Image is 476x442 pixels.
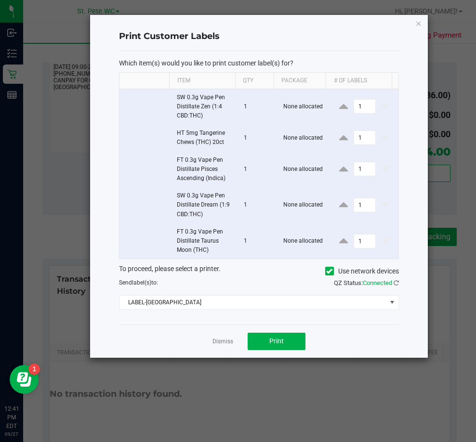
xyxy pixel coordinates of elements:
th: Package [274,73,326,89]
td: 1 [238,152,278,188]
span: Send to: [119,279,158,286]
span: LABEL-[GEOGRAPHIC_DATA] [119,296,386,309]
h4: Print Customer Labels [119,30,398,43]
th: # of labels [326,73,391,89]
p: Which item(s) would you like to print customer label(s) for? [119,59,398,67]
label: Use network devices [325,266,399,276]
td: None allocated [278,187,331,223]
td: None allocated [278,152,331,188]
td: None allocated [278,89,331,125]
span: label(s) [132,279,151,286]
td: 1 [238,223,278,259]
td: FT 0.3g Vape Pen Distillate Pisces Ascending (Indica) [171,152,238,188]
td: SW 0.3g Vape Pen Distillate Dream (1:9 CBD:THC) [171,187,238,223]
td: FT 0.3g Vape Pen Distillate Taurus Moon (THC) [171,223,238,259]
iframe: Resource center unread badge [28,364,40,375]
button: Print [248,333,305,350]
iframe: Resource center [10,365,39,394]
span: QZ Status: [334,279,399,286]
a: Dismiss [212,338,233,346]
span: Print [269,337,284,345]
span: Connected [363,279,392,286]
td: 1 [238,89,278,125]
td: HT 5mg Tangerine Chews (THC) 20ct [171,125,238,151]
td: 1 [238,125,278,151]
td: None allocated [278,223,331,259]
th: Qty [235,73,274,89]
th: Item [169,73,235,89]
td: SW 0.3g Vape Pen Distillate Zen (1:4 CBD:THC) [171,89,238,125]
div: To proceed, please select a printer. [112,264,406,278]
td: None allocated [278,125,331,151]
td: 1 [238,187,278,223]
